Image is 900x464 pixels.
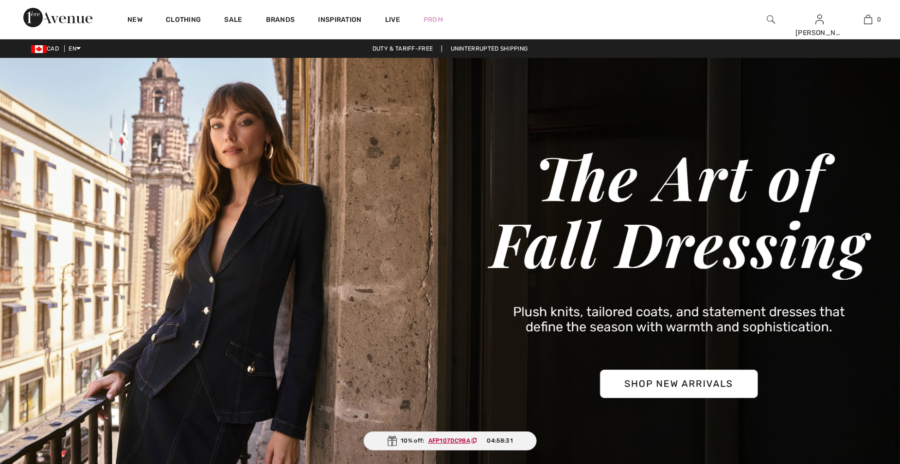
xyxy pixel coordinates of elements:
[166,16,201,26] a: Clothing
[127,16,142,26] a: New
[815,14,824,25] img: My Info
[318,16,361,26] span: Inspiration
[767,14,775,25] img: search the website
[815,15,824,24] a: Sign In
[424,15,443,25] a: Prom
[387,436,397,446] img: Gift.svg
[428,437,470,444] ins: AFP107DC98A
[487,436,512,445] span: 04:58:31
[23,8,92,27] img: 1ère Avenue
[69,45,81,52] span: EN
[31,45,47,53] img: Canadian Dollar
[385,15,400,25] a: Live
[844,14,892,25] a: 0
[864,14,872,25] img: My Bag
[877,15,881,24] span: 0
[266,16,295,26] a: Brands
[224,16,242,26] a: Sale
[31,45,63,52] span: CAD
[795,28,843,38] div: [PERSON_NAME]
[363,431,537,450] div: 10% off:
